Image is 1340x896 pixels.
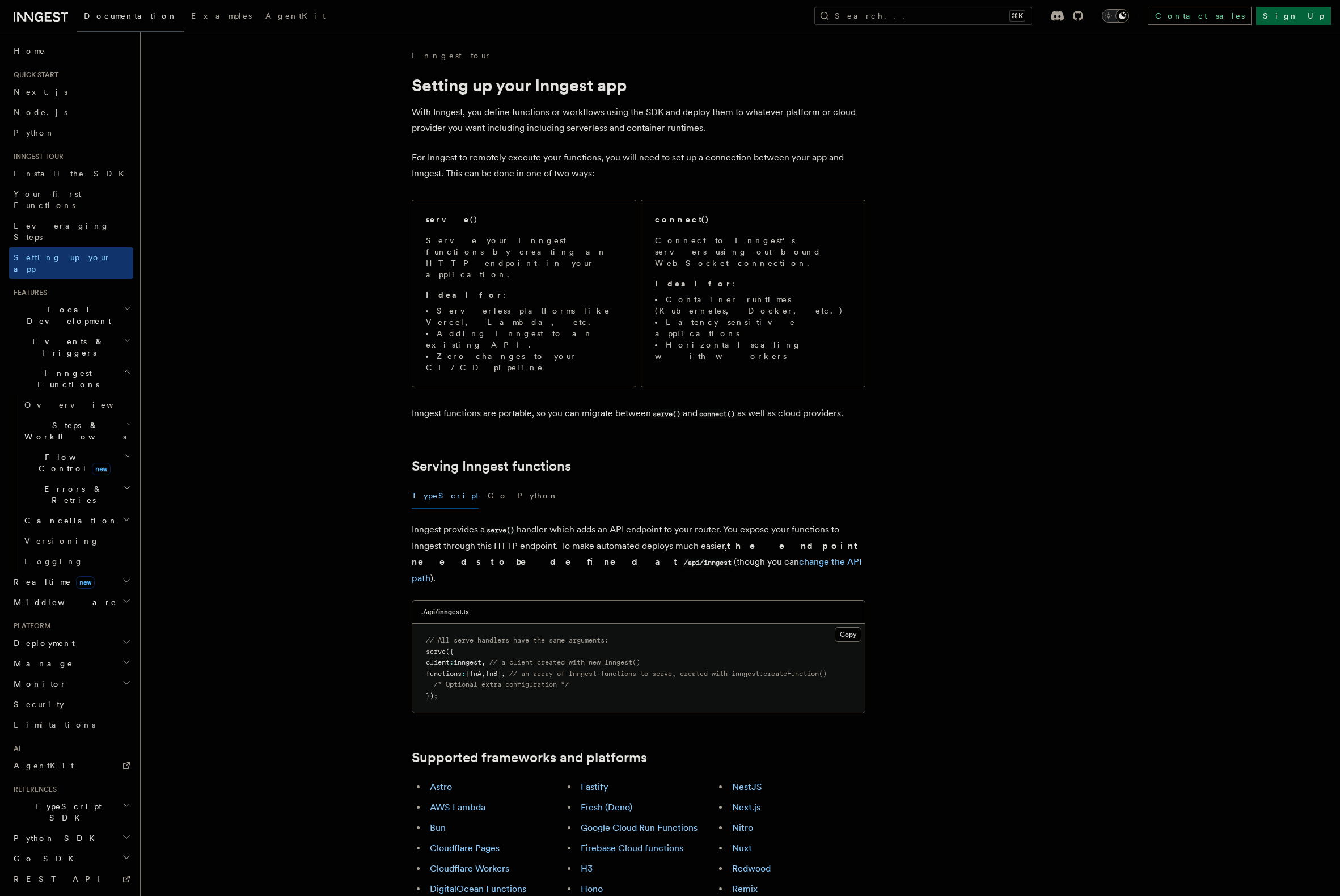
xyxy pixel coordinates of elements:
span: , [481,658,485,666]
span: Security [14,700,64,709]
span: Overview [24,400,141,409]
a: Sign Up [1256,7,1331,25]
span: Events & Triggers [9,336,124,358]
p: With Inngest, you define functions or workflows using the SDK and deploy them to whatever platfor... [412,104,865,136]
a: NestJS [732,781,762,792]
a: H3 [581,863,593,874]
span: Inngest Functions [9,367,122,390]
a: Remix [732,884,758,894]
span: : [450,658,454,666]
span: fnB] [485,670,501,678]
button: Events & Triggers [9,331,133,363]
button: Inngest Functions [9,363,133,395]
span: Versioning [24,536,99,546]
button: Toggle dark mode [1102,9,1129,23]
a: AWS Lambda [430,802,485,813]
a: Cloudflare Pages [430,843,500,853]
h2: connect() [655,214,709,225]
span: serve [426,648,446,656]
a: Nuxt [732,843,752,853]
p: For Inngest to remotely execute your functions, you will need to set up a connection between your... [412,150,865,181]
kbd: ⌘K [1009,10,1025,22]
div: Inngest Functions [9,395,133,572]
span: Go SDK [9,853,81,864]
a: Google Cloud Run Functions [581,822,698,833]
a: Limitations [9,715,133,735]
span: Python [14,128,55,137]
button: TypeScript SDK [9,796,133,828]
span: , [481,670,485,678]
span: , [501,670,505,678]
span: new [76,576,95,589]
a: AgentKit [259,3,332,31]
a: Next.js [732,802,760,813]
li: Adding Inngest to an existing API. [426,328,622,350]
p: Serve your Inngest functions by creating an HTTP endpoint in your application. [426,235,622,280]
span: Quick start [9,70,58,79]
span: /* Optional extra configuration */ [434,681,569,688]
span: Leveraging Steps [14,221,109,242]
a: Contact sales [1148,7,1252,25]
span: Steps & Workflows [20,420,126,442]
button: Python SDK [9,828,133,848]
a: Documentation [77,3,184,32]
span: Monitor [9,678,67,690]
span: Logging [24,557,83,566]
a: Node.js [9,102,133,122]
span: }); [426,692,438,700]
li: Horizontal scaling with workers [655,339,851,362]
a: Your first Functions [9,184,133,215]
a: Supported frameworks and platforms [412,750,647,766]
li: Latency sensitive applications [655,316,851,339]
button: Steps & Workflows [20,415,133,447]
li: Zero changes to your CI/CD pipeline [426,350,622,373]
p: Inngest functions are portable, so you can migrate between and as well as cloud providers. [412,405,865,422]
a: Leveraging Steps [9,215,133,247]
button: Errors & Retries [20,479,133,510]
li: Serverless platforms like Vercel, Lambda, etc. [426,305,622,328]
a: Security [9,694,133,715]
button: Go SDK [9,848,133,869]
button: Deployment [9,633,133,653]
h1: Setting up your Inngest app [412,75,865,95]
a: Versioning [20,531,133,551]
span: Features [9,288,47,297]
button: Flow Controlnew [20,447,133,479]
a: Python [9,122,133,143]
code: /api/inngest [682,558,734,568]
a: Inngest tour [412,50,491,61]
p: Connect to Inngest's servers using out-bound WebSocket connection. [655,235,851,269]
span: Node.js [14,108,67,117]
span: : [462,670,466,678]
span: Deployment [9,637,75,649]
span: Inngest tour [9,152,64,161]
span: Documentation [84,11,177,20]
button: TypeScript [412,483,479,509]
span: Setting up your app [14,253,111,273]
span: // All serve handlers have the same arguments: [426,636,608,644]
span: AgentKit [14,761,74,770]
span: Flow Control [20,451,125,474]
a: Cloudflare Workers [430,863,509,874]
span: [fnA [466,670,481,678]
a: Fresh (Deno) [581,802,632,813]
button: Monitor [9,674,133,694]
span: Install the SDK [14,169,131,178]
span: ({ [446,648,454,656]
a: Install the SDK [9,163,133,184]
span: References [9,785,57,794]
a: Setting up your app [9,247,133,279]
a: Next.js [9,82,133,102]
p: : [655,278,851,289]
strong: Ideal for [655,279,732,288]
a: Redwood [732,863,771,874]
strong: Ideal for [426,290,503,299]
span: Local Development [9,304,124,327]
span: Manage [9,658,73,669]
button: Local Development [9,299,133,331]
code: serve() [651,409,683,419]
button: Go [488,483,508,509]
span: TypeScript SDK [9,801,122,823]
a: connect()Connect to Inngest's servers using out-bound WebSocket connection.Ideal for:Container ru... [641,200,865,387]
a: Bun [430,822,446,833]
